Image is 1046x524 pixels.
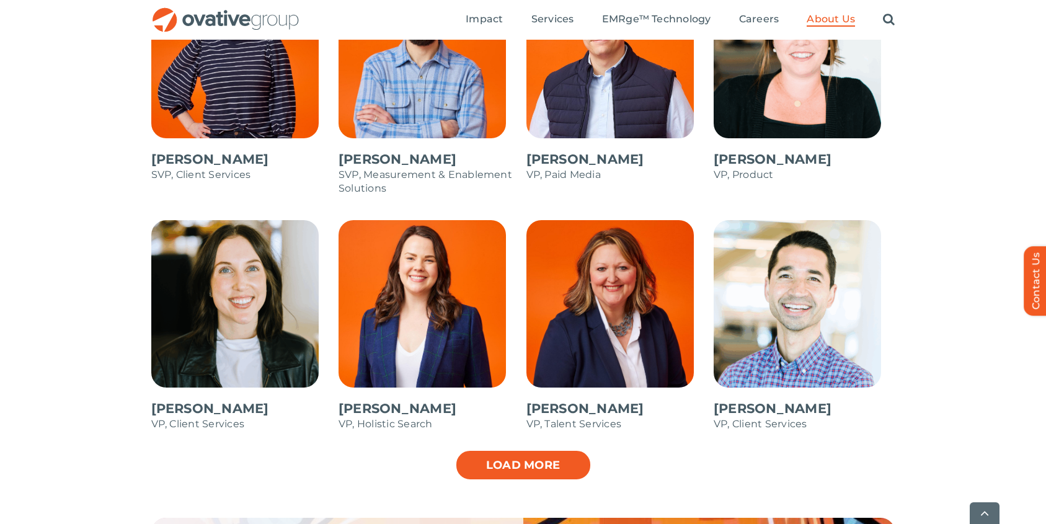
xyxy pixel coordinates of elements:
[466,13,503,25] span: Impact
[602,13,711,27] a: EMRge™ Technology
[807,13,855,27] a: About Us
[807,13,855,25] span: About Us
[883,13,895,27] a: Search
[739,13,779,25] span: Careers
[466,13,503,27] a: Impact
[531,13,574,25] span: Services
[602,13,711,25] span: EMRge™ Technology
[531,13,574,27] a: Services
[455,450,592,481] a: Load more
[151,6,300,18] a: OG_Full_horizontal_RGB
[739,13,779,27] a: Careers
